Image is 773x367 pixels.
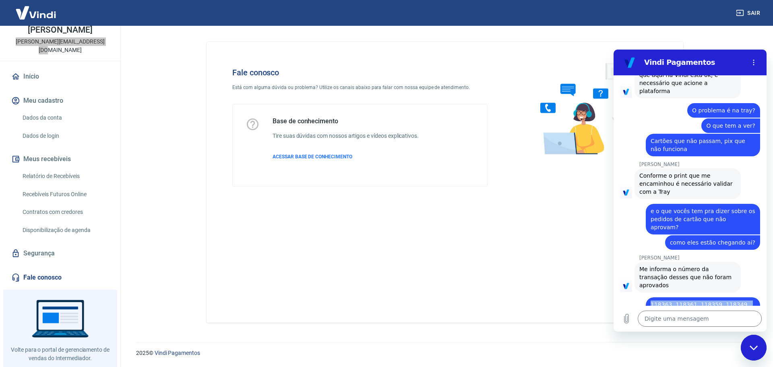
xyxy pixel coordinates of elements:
a: Dados de login [19,128,111,144]
a: Início [10,68,111,85]
iframe: Janela de mensagens [614,50,767,332]
button: Meu cadastro [10,92,111,110]
a: Dados da conta [19,110,111,126]
img: Vindi [10,0,62,25]
iframe: Botão para abrir a janela de mensagens, conversa em andamento [741,335,767,361]
a: Contratos com credores [19,204,111,220]
p: Está com alguma dúvida ou problema? Utilize os canais abaixo para falar com nossa equipe de atend... [232,84,488,91]
p: 2025 © [136,349,754,357]
a: ACESSAR BASE DE CONHECIMENTO [273,153,419,160]
h5: Base de conhecimento [273,117,419,125]
a: Segurança [10,245,111,262]
span: ACESSAR BASE DE CONHECIMENTO [273,154,352,160]
button: Meus recebíveis [10,150,111,168]
img: Fale conosco [524,55,647,162]
p: [PERSON_NAME][EMAIL_ADDRESS][DOMAIN_NAME] [6,37,114,54]
a: Recebíveis Futuros Online [19,186,111,203]
h6: Tire suas dúvidas com nossos artigos e vídeos explicativos. [273,132,419,140]
a: Vindi Pagamentos [155,350,200,356]
a: Relatório de Recebíveis [19,168,111,185]
h4: Fale conosco [232,68,488,77]
button: Sair [734,6,763,21]
p: [PERSON_NAME] da [PERSON_NAME] [6,17,114,34]
a: Disponibilização de agenda [19,222,111,238]
a: Fale conosco [10,269,111,286]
